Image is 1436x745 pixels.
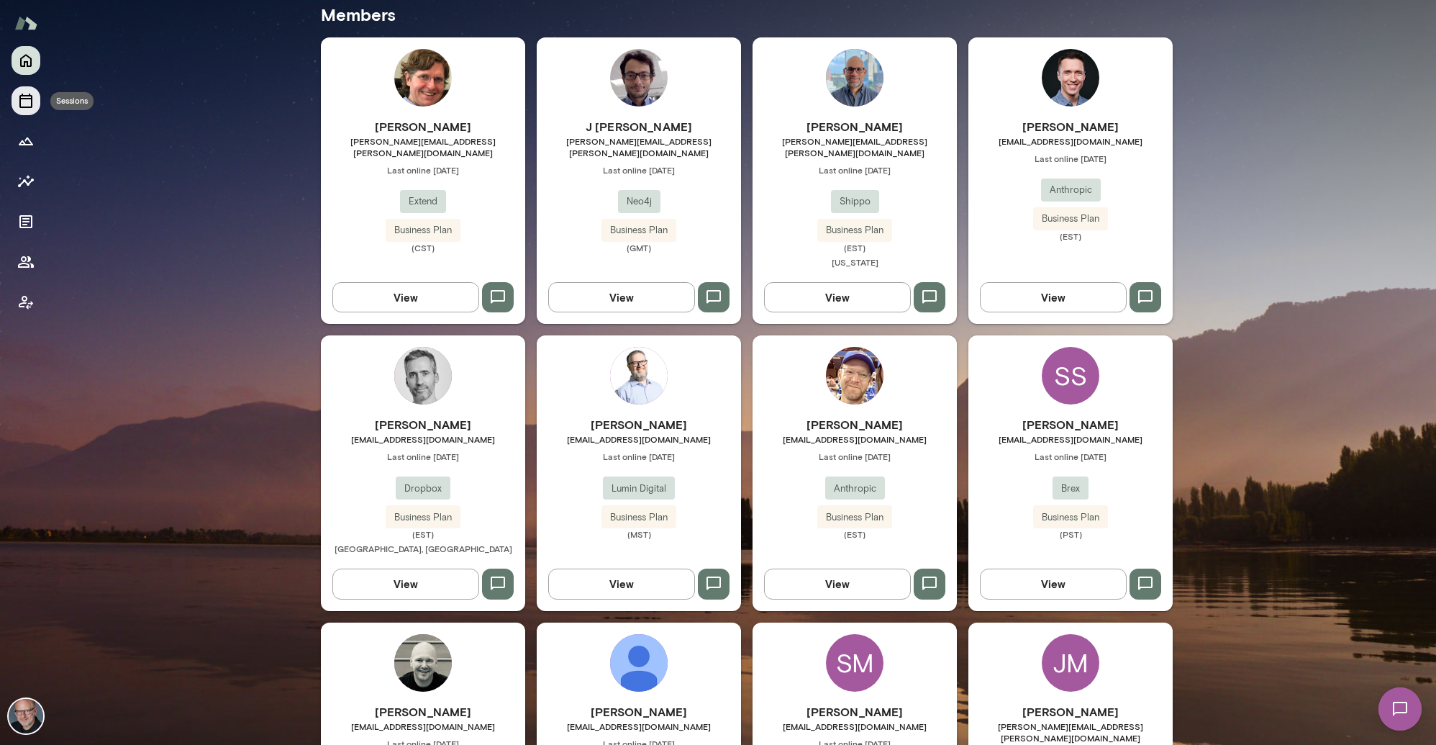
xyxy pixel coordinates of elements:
[1053,482,1089,496] span: Brex
[1042,347,1099,405] div: SS
[548,282,695,312] button: View
[386,510,460,525] span: Business Plan
[968,153,1173,164] span: Last online [DATE]
[537,528,741,540] span: (MST)
[826,347,883,405] img: Rob Hester
[968,118,1173,135] h6: [PERSON_NAME]
[618,194,660,209] span: Neo4j
[753,433,957,445] span: [EMAIL_ADDRESS][DOMAIN_NAME]
[817,510,892,525] span: Business Plan
[1033,212,1108,226] span: Business Plan
[537,135,741,158] span: [PERSON_NAME][EMAIL_ADDRESS][PERSON_NAME][DOMAIN_NAME]
[321,433,525,445] span: [EMAIL_ADDRESS][DOMAIN_NAME]
[394,347,452,405] img: George Baier IV
[968,721,1173,744] span: [PERSON_NAME][EMAIL_ADDRESS][PERSON_NAME][DOMAIN_NAME]
[321,164,525,176] span: Last online [DATE]
[968,528,1173,540] span: (PST)
[537,451,741,462] span: Last online [DATE]
[832,257,878,267] span: [US_STATE]
[753,242,957,253] span: (EST)
[9,699,43,733] img: Nick Gould
[332,282,479,312] button: View
[968,433,1173,445] span: [EMAIL_ADDRESS][DOMAIN_NAME]
[753,721,957,732] span: [EMAIL_ADDRESS][DOMAIN_NAME]
[1033,510,1108,525] span: Business Plan
[764,569,911,599] button: View
[321,451,525,462] span: Last online [DATE]
[968,451,1173,462] span: Last online [DATE]
[321,703,525,721] h6: [PERSON_NAME]
[610,634,668,692] img: Francesco Mosconi
[764,282,911,312] button: View
[12,207,40,236] button: Documents
[753,135,957,158] span: [PERSON_NAME][EMAIL_ADDRESS][PERSON_NAME][DOMAIN_NAME]
[610,347,668,405] img: Mike West
[396,482,450,496] span: Dropbox
[968,230,1173,242] span: (EST)
[394,49,452,107] img: Jonathan Sims
[753,416,957,433] h6: [PERSON_NAME]
[610,49,668,107] img: J Barrasa
[753,118,957,135] h6: [PERSON_NAME]
[753,164,957,176] span: Last online [DATE]
[753,451,957,462] span: Last online [DATE]
[817,223,892,238] span: Business Plan
[1042,49,1099,107] img: Brian Peters
[335,543,512,554] span: [GEOGRAPHIC_DATA], [GEOGRAPHIC_DATA]
[537,416,741,433] h6: [PERSON_NAME]
[831,194,879,209] span: Shippo
[400,194,446,209] span: Extend
[968,416,1173,433] h6: [PERSON_NAME]
[1042,634,1099,692] div: JM
[321,721,525,732] span: [EMAIL_ADDRESS][DOMAIN_NAME]
[537,703,741,721] h6: [PERSON_NAME]
[825,482,885,496] span: Anthropic
[12,248,40,276] button: Members
[14,9,37,37] img: Mento
[321,135,525,158] span: [PERSON_NAME][EMAIL_ADDRESS][PERSON_NAME][DOMAIN_NAME]
[321,528,525,540] span: (EST)
[321,3,1173,26] h5: Members
[321,242,525,253] span: (CST)
[1041,183,1101,197] span: Anthropic
[826,49,883,107] img: Neil Patel
[753,528,957,540] span: (EST)
[968,135,1173,147] span: [EMAIL_ADDRESS][DOMAIN_NAME]
[980,569,1127,599] button: View
[321,118,525,135] h6: [PERSON_NAME]
[332,569,479,599] button: View
[12,127,40,155] button: Growth Plan
[601,223,676,238] span: Business Plan
[603,482,675,496] span: Lumin Digital
[12,86,40,115] button: Sessions
[537,118,741,135] h6: J [PERSON_NAME]
[394,634,452,692] img: Ryan Bergauer
[826,634,883,692] div: SM
[548,569,695,599] button: View
[12,167,40,196] button: Insights
[386,223,460,238] span: Business Plan
[753,703,957,721] h6: [PERSON_NAME]
[50,92,94,110] div: Sessions
[601,510,676,525] span: Business Plan
[537,242,741,253] span: (GMT)
[12,288,40,317] button: Client app
[537,433,741,445] span: [EMAIL_ADDRESS][DOMAIN_NAME]
[12,46,40,75] button: Home
[980,282,1127,312] button: View
[537,721,741,732] span: [EMAIL_ADDRESS][DOMAIN_NAME]
[321,416,525,433] h6: [PERSON_NAME]
[537,164,741,176] span: Last online [DATE]
[968,703,1173,721] h6: [PERSON_NAME]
